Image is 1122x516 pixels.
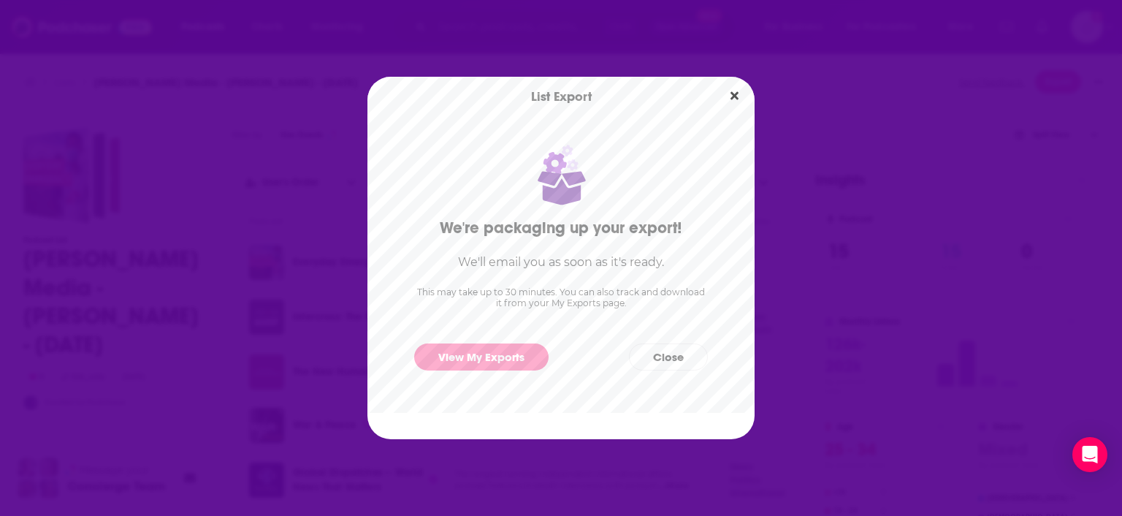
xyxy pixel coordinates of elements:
div: Open Intercom Messenger [1072,437,1107,472]
div: List Export [367,77,755,116]
a: View My Exports [414,344,549,371]
h2: We're packaging up your export! [440,218,682,238]
button: Close [629,344,708,371]
img: Package with cogs [537,143,586,206]
p: This may take up to 30 minutes. You can also track and download it from your My Exports page. [414,287,708,308]
h3: We'll email you as soon as it's ready. [458,255,664,269]
button: Close [725,87,744,105]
